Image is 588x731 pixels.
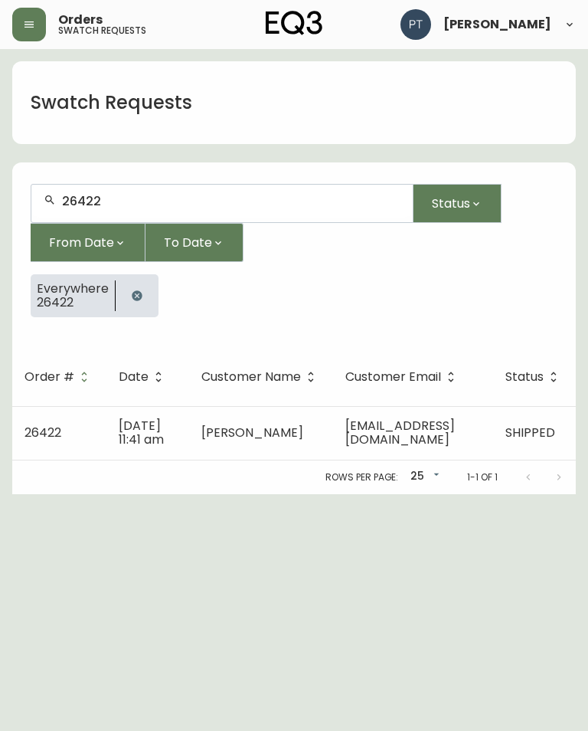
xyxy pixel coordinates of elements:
[37,282,109,296] span: Everywhere
[37,296,109,310] span: 26422
[164,233,212,252] span: To Date
[413,184,501,223] button: Status
[58,14,103,26] span: Orders
[119,417,164,448] span: [DATE] 11:41 am
[432,194,470,213] span: Status
[24,424,61,441] span: 26422
[345,372,441,382] span: Customer Email
[325,470,398,484] p: Rows per page:
[505,370,563,384] span: Status
[24,372,74,382] span: Order #
[467,470,498,484] p: 1-1 of 1
[49,233,114,252] span: From Date
[505,372,544,382] span: Status
[201,424,303,441] span: [PERSON_NAME]
[31,90,192,116] h1: Swatch Requests
[400,9,431,40] img: 986dcd8e1aab7847125929f325458823
[404,464,443,490] div: 25
[266,11,322,35] img: logo
[31,223,145,262] button: From Date
[119,372,149,382] span: Date
[345,417,455,448] span: [EMAIL_ADDRESS][DOMAIN_NAME]
[201,370,321,384] span: Customer Name
[24,370,94,384] span: Order #
[58,26,146,35] h5: swatch requests
[505,424,555,441] span: SHIPPED
[443,18,551,31] span: [PERSON_NAME]
[145,223,243,262] button: To Date
[62,194,400,208] input: Search
[119,370,168,384] span: Date
[345,370,461,384] span: Customer Email
[201,372,301,382] span: Customer Name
